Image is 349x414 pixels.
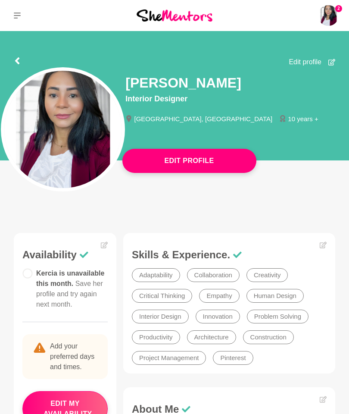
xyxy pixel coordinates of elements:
span: Kercia is unavailable this month. [36,270,104,308]
li: 10 years + [279,115,325,122]
img: She Mentors Logo [137,9,212,21]
span: Edit profile [289,57,321,67]
a: Kercia Souza2 [318,5,339,26]
h3: Availability [22,248,108,261]
span: Save her profile and try again next month. [36,280,103,308]
button: Edit Profile [122,149,256,173]
img: Kercia Souza [318,5,339,26]
p: Interior Designer [125,93,335,105]
span: 2 [335,5,342,12]
h1: [PERSON_NAME] [125,74,241,91]
p: Add your preferred days and times. [22,334,108,379]
li: [GEOGRAPHIC_DATA], [GEOGRAPHIC_DATA] [125,115,279,122]
h3: Skills & Experience. [132,248,327,261]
